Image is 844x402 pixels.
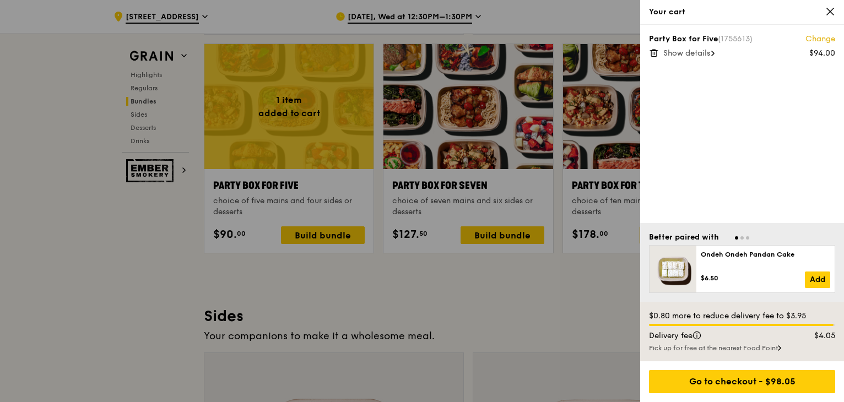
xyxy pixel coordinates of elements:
div: Better paired with [649,232,719,243]
div: Go to checkout - $98.05 [649,370,835,393]
div: Party Box for Five [649,34,835,45]
div: Pick up for free at the nearest Food Point [649,344,835,352]
div: Delivery fee [642,330,792,341]
div: $4.05 [792,330,842,341]
span: Show details [663,48,710,58]
div: Your cart [649,7,835,18]
div: Ondeh Ondeh Pandan Cake [701,250,830,259]
span: (1755613) [718,34,753,44]
div: $0.80 more to reduce delivery fee to $3.95 [649,311,835,322]
span: Go to slide 1 [735,236,738,240]
div: $6.50 [701,274,805,283]
a: Change [805,34,835,45]
a: Add [805,271,830,288]
span: Go to slide 3 [746,236,749,240]
span: Go to slide 2 [740,236,744,240]
div: $94.00 [809,48,835,59]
